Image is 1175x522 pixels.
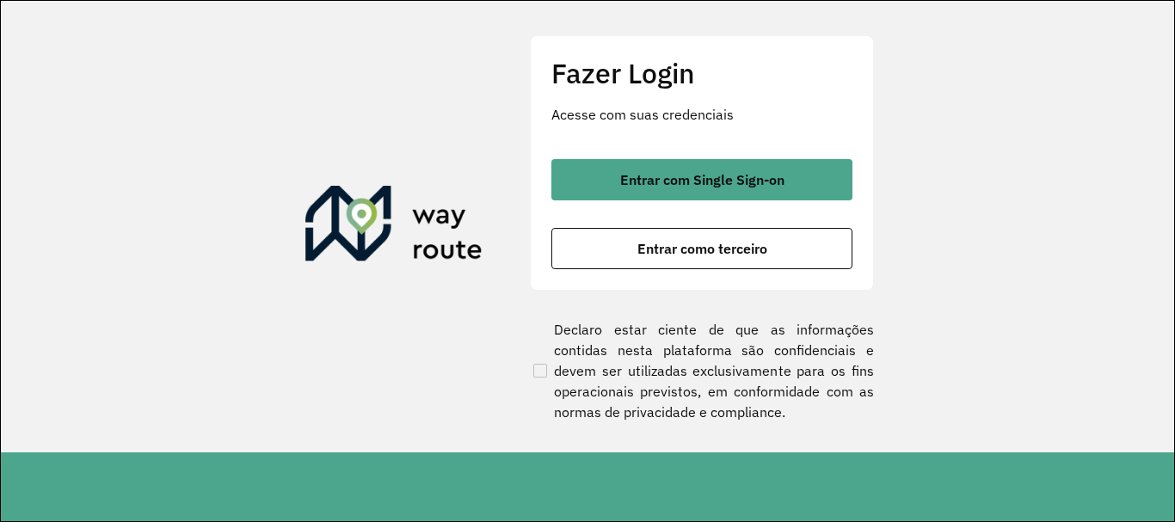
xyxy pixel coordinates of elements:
label: Declaro estar ciente de que as informações contidas nesta plataforma são confidenciais e devem se... [530,319,874,422]
p: Acesse com suas credenciais [551,104,852,125]
h2: Fazer Login [551,57,852,89]
span: Entrar com Single Sign-on [620,173,784,187]
button: button [551,159,852,200]
img: Roteirizador AmbevTech [305,186,483,268]
span: Entrar como terceiro [637,242,767,255]
button: button [551,228,852,269]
